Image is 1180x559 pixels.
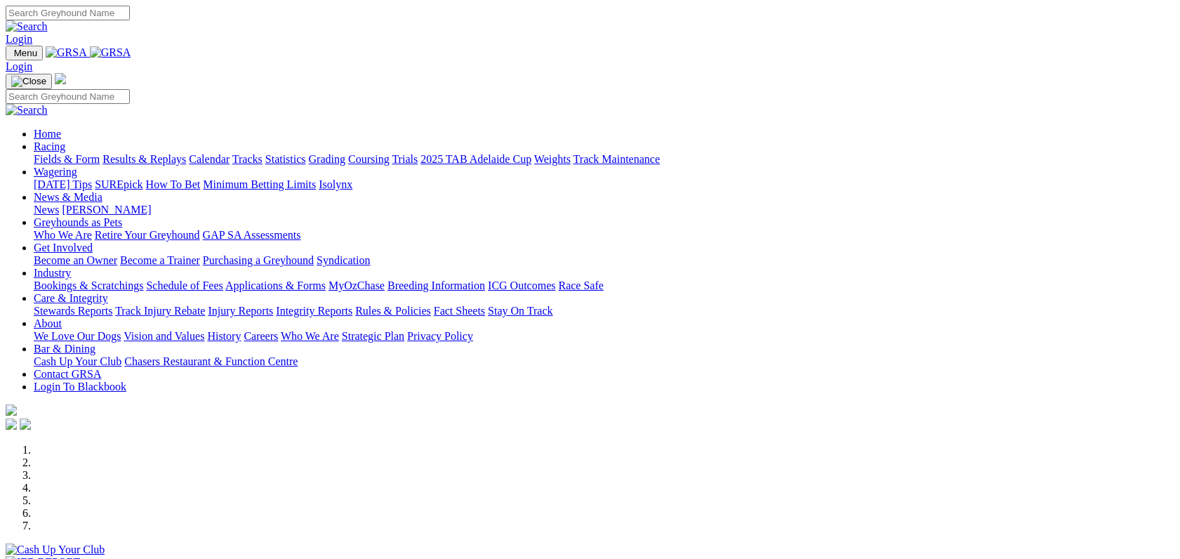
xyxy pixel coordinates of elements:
img: GRSA [46,46,87,59]
a: Trials [392,153,418,165]
a: Login [6,60,32,72]
a: Minimum Betting Limits [203,178,316,190]
a: Rules & Policies [355,305,431,317]
div: News & Media [34,204,1174,216]
a: Become an Owner [34,254,117,266]
div: Bar & Dining [34,355,1174,368]
a: News [34,204,59,216]
a: Bar & Dining [34,343,95,355]
a: MyOzChase [329,279,385,291]
div: Wagering [34,178,1174,191]
a: Breeding Information [387,279,485,291]
a: Industry [34,267,71,279]
a: [PERSON_NAME] [62,204,151,216]
a: Syndication [317,254,370,266]
a: [DATE] Tips [34,178,92,190]
a: Track Maintenance [574,153,660,165]
img: Close [11,76,46,87]
a: Applications & Forms [225,279,326,291]
div: Industry [34,279,1174,292]
a: Track Injury Rebate [115,305,205,317]
a: News & Media [34,191,102,203]
a: Weights [534,153,571,165]
a: Careers [244,330,278,342]
img: Search [6,104,48,117]
div: Greyhounds as Pets [34,229,1174,242]
img: logo-grsa-white.png [6,405,17,416]
a: Cash Up Your Club [34,355,121,367]
a: Greyhounds as Pets [34,216,122,228]
a: Integrity Reports [276,305,352,317]
a: How To Bet [146,178,201,190]
a: Who We Are [281,330,339,342]
a: We Love Our Dogs [34,330,121,342]
img: Cash Up Your Club [6,544,105,556]
a: Injury Reports [208,305,273,317]
a: Race Safe [558,279,603,291]
button: Toggle navigation [6,46,43,60]
a: Statistics [265,153,306,165]
a: Who We Are [34,229,92,241]
a: Get Involved [34,242,93,254]
a: History [207,330,241,342]
a: Wagering [34,166,77,178]
a: Coursing [348,153,390,165]
img: Search [6,20,48,33]
a: Fact Sheets [434,305,485,317]
a: Stewards Reports [34,305,112,317]
a: Tracks [232,153,263,165]
a: GAP SA Assessments [203,229,301,241]
a: Bookings & Scratchings [34,279,143,291]
a: Purchasing a Greyhound [203,254,314,266]
div: Get Involved [34,254,1174,267]
a: Grading [309,153,345,165]
a: Contact GRSA [34,368,101,380]
a: Calendar [189,153,230,165]
a: 2025 TAB Adelaide Cup [420,153,531,165]
a: Schedule of Fees [146,279,223,291]
img: GRSA [90,46,131,59]
a: Home [34,128,61,140]
span: Menu [14,48,37,58]
a: About [34,317,62,329]
a: Login [6,33,32,45]
img: twitter.svg [20,419,31,430]
a: Isolynx [319,178,352,190]
a: Become a Trainer [120,254,200,266]
a: Login To Blackbook [34,381,126,393]
input: Search [6,6,130,20]
img: facebook.svg [6,419,17,430]
a: Racing [34,140,65,152]
a: Results & Replays [102,153,186,165]
img: logo-grsa-white.png [55,73,66,84]
input: Search [6,89,130,104]
a: ICG Outcomes [488,279,555,291]
a: Fields & Form [34,153,100,165]
a: Retire Your Greyhound [95,229,200,241]
button: Toggle navigation [6,74,52,89]
a: Privacy Policy [407,330,473,342]
div: About [34,330,1174,343]
a: Vision and Values [124,330,204,342]
a: SUREpick [95,178,142,190]
a: Stay On Track [488,305,552,317]
a: Strategic Plan [342,330,404,342]
div: Racing [34,153,1174,166]
a: Chasers Restaurant & Function Centre [124,355,298,367]
a: Care & Integrity [34,292,108,304]
div: Care & Integrity [34,305,1174,317]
